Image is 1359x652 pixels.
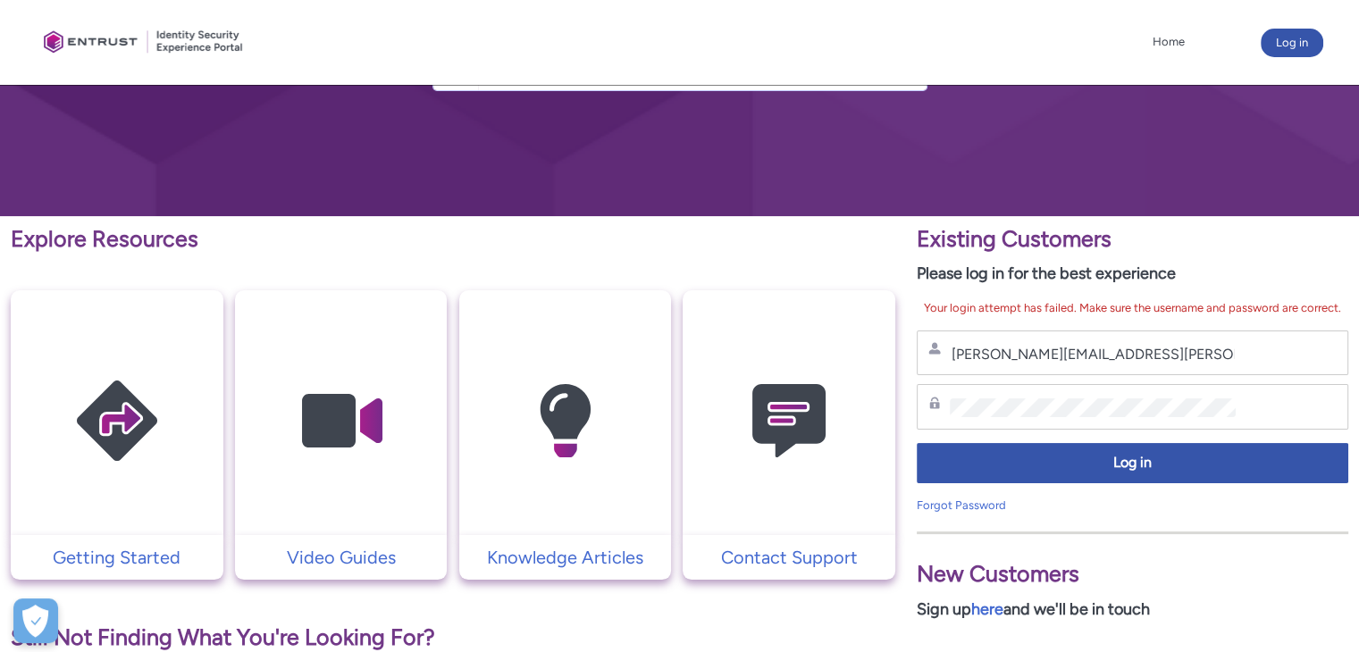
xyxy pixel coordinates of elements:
[459,544,672,571] a: Knowledge Articles
[13,598,58,643] button: Open Preferences
[20,544,214,571] p: Getting Started
[32,325,202,517] img: Getting Started
[468,544,663,571] p: Knowledge Articles
[917,222,1348,256] p: Existing Customers
[1148,29,1189,55] a: Home
[928,453,1337,473] span: Log in
[917,498,1006,512] a: Forgot Password
[13,598,58,643] div: Cookie Preferences
[683,544,895,571] a: Contact Support
[917,557,1348,591] p: New Customers
[244,544,439,571] p: Video Guides
[917,299,1348,317] div: Your login attempt has failed. Make sure the username and password are correct.
[1261,29,1323,57] button: Log in
[480,325,650,517] img: Knowledge Articles
[235,544,448,571] a: Video Guides
[704,325,874,517] img: Contact Support
[917,443,1348,483] button: Log in
[950,345,1236,364] input: Username
[917,262,1348,286] p: Please log in for the best experience
[971,599,1003,619] a: here
[256,325,426,517] img: Video Guides
[917,598,1348,622] p: Sign up and we'll be in touch
[692,544,886,571] p: Contact Support
[11,222,895,256] p: Explore Resources
[11,544,223,571] a: Getting Started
